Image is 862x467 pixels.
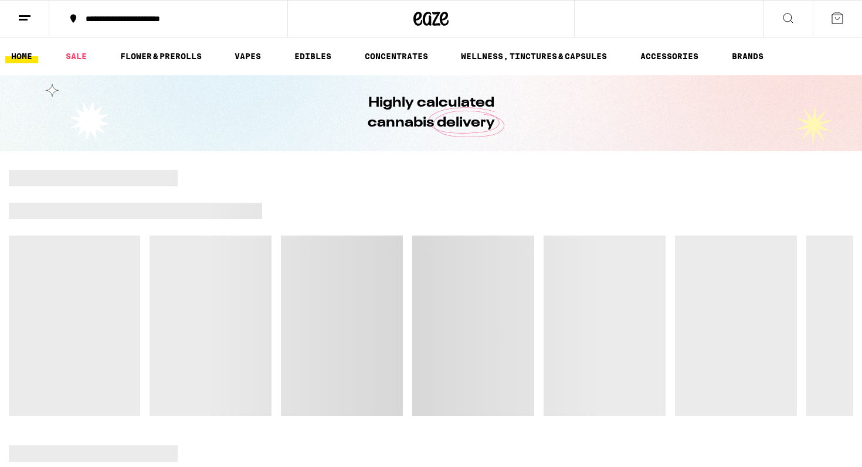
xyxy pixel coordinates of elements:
a: EDIBLES [289,49,337,63]
a: WELLNESS, TINCTURES & CAPSULES [455,49,613,63]
a: BRANDS [726,49,769,63]
a: HOME [5,49,38,63]
a: FLOWER & PREROLLS [114,49,208,63]
a: CONCENTRATES [359,49,434,63]
h1: Highly calculated cannabis delivery [334,93,528,133]
a: ACCESSORIES [634,49,704,63]
a: SALE [60,49,93,63]
a: VAPES [229,49,267,63]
